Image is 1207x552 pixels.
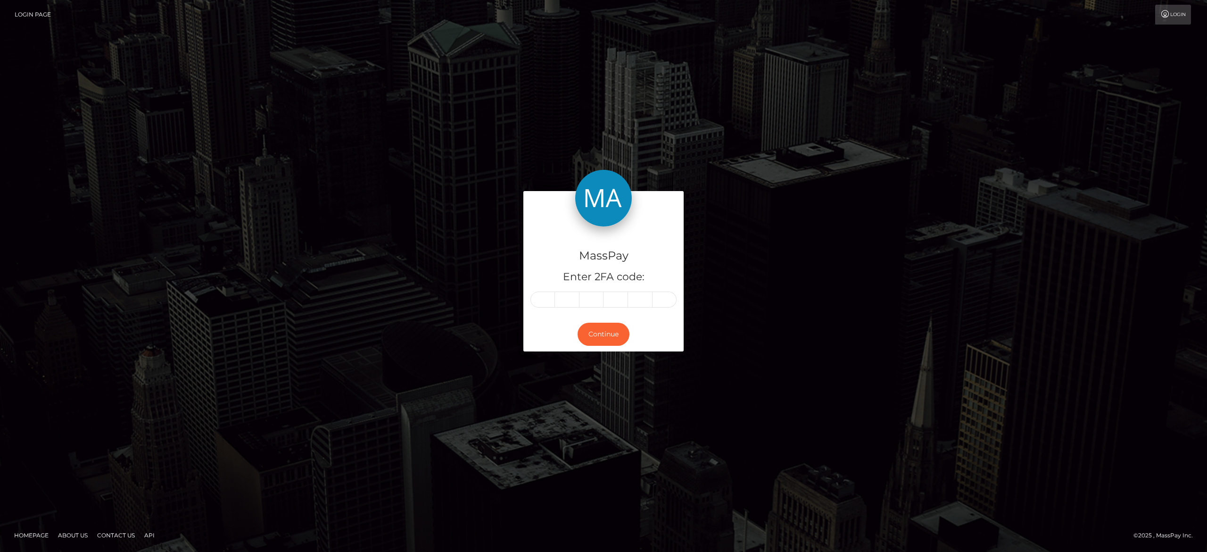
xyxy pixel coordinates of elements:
h5: Enter 2FA code: [530,270,677,284]
a: API [141,528,158,543]
img: MassPay [575,170,632,226]
a: Login Page [15,5,51,25]
button: Continue [578,323,629,346]
a: Contact Us [93,528,139,543]
a: Homepage [10,528,52,543]
div: © 2025 , MassPay Inc. [1133,530,1200,541]
h4: MassPay [530,248,677,264]
a: About Us [54,528,91,543]
a: Login [1155,5,1191,25]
